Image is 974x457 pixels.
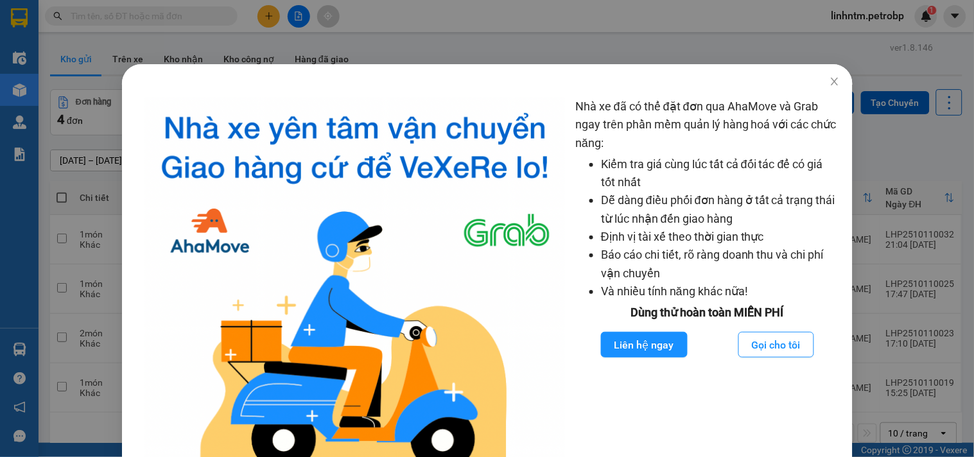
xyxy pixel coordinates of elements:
span: Gọi cho tôi [752,337,801,353]
li: Và nhiều tính năng khác nữa! [601,282,840,300]
button: Gọi cho tôi [738,332,814,358]
button: Liên hệ ngay [600,332,687,358]
span: Liên hệ ngay [614,337,674,353]
button: Close [816,64,852,100]
span: close [829,76,839,87]
div: Dùng thử hoàn toàn MIỄN PHÍ [575,304,840,322]
li: Kiểm tra giá cùng lúc tất cả đối tác để có giá tốt nhất [601,155,840,192]
li: Báo cáo chi tiết, rõ ràng doanh thu và chi phí vận chuyển [601,246,840,282]
li: Dễ dàng điều phối đơn hàng ở tất cả trạng thái từ lúc nhận đến giao hàng [601,191,840,228]
li: Định vị tài xế theo thời gian thực [601,228,840,246]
